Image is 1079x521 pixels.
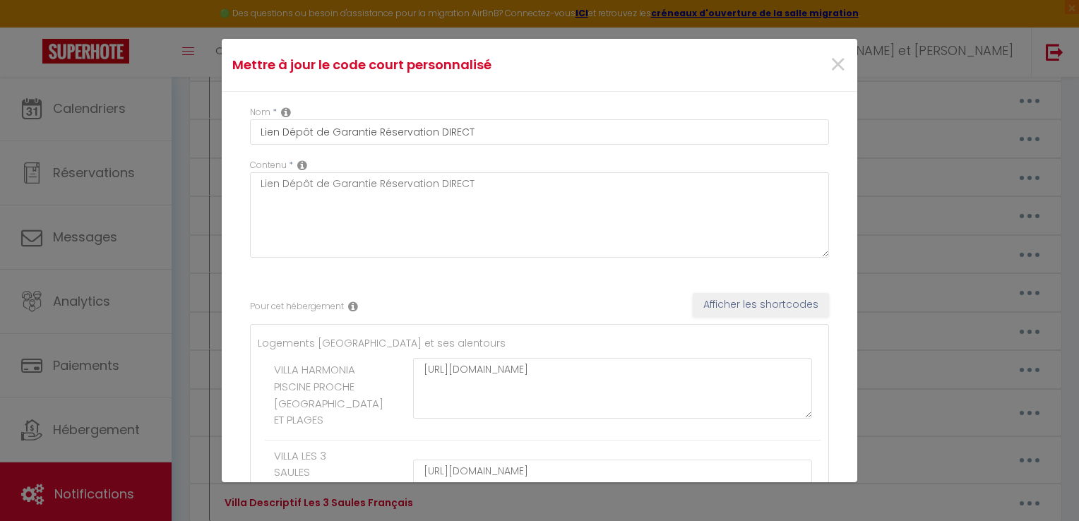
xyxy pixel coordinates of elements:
label: Nom [250,106,270,119]
button: Close [829,50,847,80]
label: Pour cet hébergement [250,300,344,313]
input: Custom code name [250,119,829,145]
button: Afficher les shortcodes [693,293,829,317]
label: Logements [GEOGRAPHIC_DATA] et ses alentours [258,335,506,351]
i: Custom short code name [281,107,291,118]
button: Ouvrir le widget de chat LiveChat [11,6,54,48]
i: Replacable content [297,160,307,171]
h4: Mettre à jour le code court personnalisé [232,55,636,75]
label: VILLA HARMONIA PISCINE PROCHE [GEOGRAPHIC_DATA] ET PLAGES [274,361,383,428]
span: × [829,44,847,86]
label: Contenu [250,159,287,172]
i: Rental [348,301,358,312]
